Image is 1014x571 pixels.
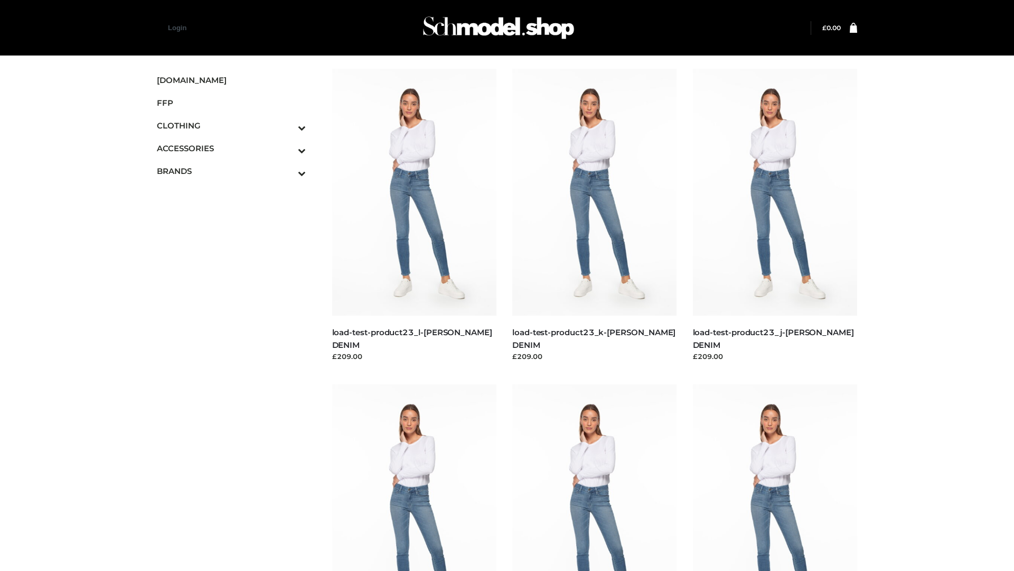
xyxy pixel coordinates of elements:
div: £209.00 [512,351,677,362]
a: £0.00 [822,24,841,32]
span: CLOTHING [157,119,306,132]
a: [DOMAIN_NAME] [157,69,306,91]
button: Toggle Submenu [269,137,306,160]
div: £209.00 [332,351,497,362]
a: CLOTHINGToggle Submenu [157,114,306,137]
bdi: 0.00 [822,24,841,32]
button: Toggle Submenu [269,114,306,137]
span: ACCESSORIES [157,142,306,154]
a: ACCESSORIESToggle Submenu [157,137,306,160]
a: load-test-product23_k-[PERSON_NAME] DENIM [512,327,675,349]
img: Schmodel Admin 964 [419,7,578,49]
a: Login [168,24,186,32]
button: Toggle Submenu [269,160,306,182]
span: [DOMAIN_NAME] [157,74,306,86]
a: FFP [157,91,306,114]
a: load-test-product23_l-[PERSON_NAME] DENIM [332,327,492,349]
span: £ [822,24,827,32]
div: £209.00 [693,351,858,362]
a: load-test-product23_j-[PERSON_NAME] DENIM [693,327,854,349]
span: BRANDS [157,165,306,177]
span: FFP [157,97,306,109]
a: BRANDSToggle Submenu [157,160,306,182]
